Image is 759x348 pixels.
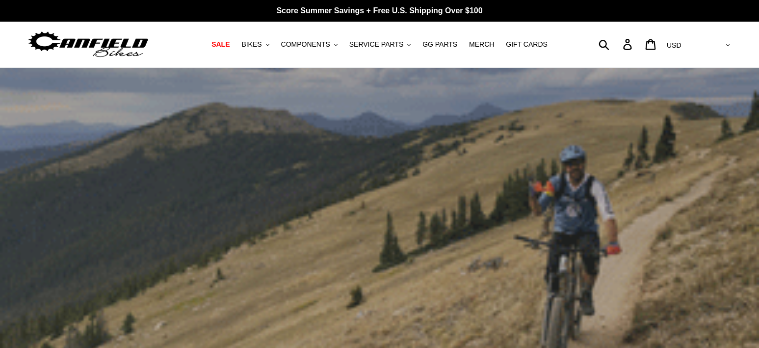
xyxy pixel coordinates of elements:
[241,40,262,49] span: BIKES
[27,29,150,60] img: Canfield Bikes
[211,40,230,49] span: SALE
[236,38,274,51] button: BIKES
[281,40,330,49] span: COMPONENTS
[349,40,403,49] span: SERVICE PARTS
[422,40,457,49] span: GG PARTS
[604,33,629,55] input: Search
[276,38,342,51] button: COMPONENTS
[344,38,416,51] button: SERVICE PARTS
[469,40,494,49] span: MERCH
[464,38,499,51] a: MERCH
[501,38,552,51] a: GIFT CARDS
[418,38,462,51] a: GG PARTS
[207,38,235,51] a: SALE
[506,40,548,49] span: GIFT CARDS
